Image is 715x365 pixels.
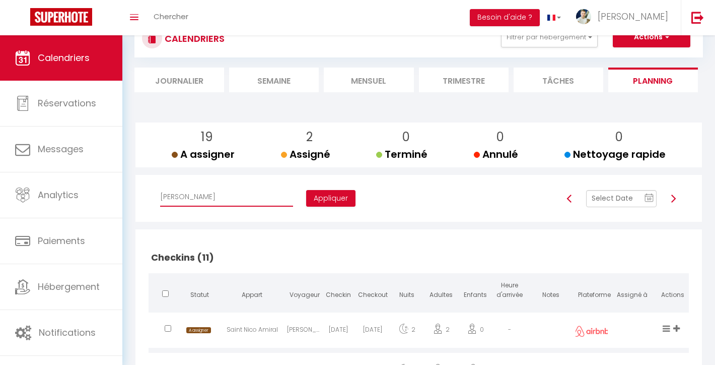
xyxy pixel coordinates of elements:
img: logout [691,11,704,24]
div: [DATE] [321,315,355,348]
li: Mensuel [324,68,413,92]
li: Trimestre [419,68,509,92]
img: arrow-left3.svg [565,195,574,203]
th: Enfants [458,273,492,310]
span: Assigné [281,147,330,161]
p: 0 [384,128,427,147]
span: Paiements [38,234,85,247]
li: Tâches [514,68,603,92]
h2: Checkins (11) [149,242,689,273]
span: Hébergement [38,280,100,293]
p: 0 [482,128,518,147]
div: Saint Nico Amiral [217,315,288,348]
p: 19 [180,128,235,147]
span: A assigner [172,147,235,161]
p: 0 [573,128,666,147]
th: Plateforme [576,273,608,310]
li: Semaine [229,68,319,92]
div: 2 [390,315,424,348]
p: 2 [289,128,330,147]
th: Adultes [424,273,458,310]
span: A assigner [186,327,211,334]
th: Voyageur [287,273,321,310]
button: Filtrer par hébergement [501,27,598,47]
input: Select Date [586,190,656,207]
div: 2 [424,315,458,348]
button: Actions [613,27,690,47]
span: [PERSON_NAME] [598,10,668,23]
th: Nuits [390,273,424,310]
button: Open LiveChat chat widget [8,4,38,34]
text: 10 [647,197,652,201]
span: Analytics [38,189,79,201]
li: Journalier [134,68,224,92]
span: Réservations [38,97,96,109]
th: Checkout [355,273,390,310]
button: Besoin d'aide ? [470,9,540,26]
img: arrow-right3.svg [669,195,677,203]
span: Statut [190,290,209,299]
th: Checkin [321,273,355,310]
img: airbnb2.png [574,326,609,337]
span: Messages [38,143,84,155]
span: Appart [242,290,262,299]
li: Planning [608,68,698,92]
th: Assigné à [608,273,657,310]
img: ... [576,9,591,24]
div: - [492,315,527,348]
span: Terminé [376,147,427,161]
button: Appliquer [306,190,355,207]
span: Calendriers [38,51,90,64]
th: Notes [527,273,576,310]
span: Nettoyage rapide [564,147,666,161]
h3: CALENDRIERS [162,27,225,50]
span: Notifications [39,326,96,339]
th: Heure d'arrivée [492,273,527,310]
span: Chercher [154,11,188,22]
div: [PERSON_NAME] [287,315,321,348]
div: [DATE] [355,315,390,348]
div: 0 [458,315,492,348]
th: Actions [657,273,689,310]
img: Super Booking [30,8,92,26]
span: Annulé [474,147,518,161]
